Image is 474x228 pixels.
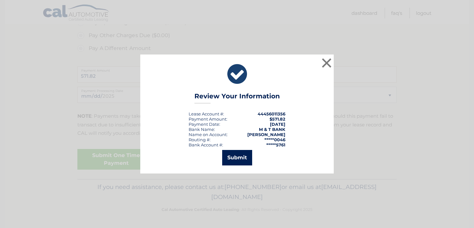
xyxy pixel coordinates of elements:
strong: [PERSON_NAME] [247,132,285,137]
strong: M & T BANK [259,127,285,132]
button: Submit [222,150,252,165]
span: Payment Date [189,122,219,127]
span: $571.82 [270,116,285,122]
h3: Review Your Information [194,92,280,104]
div: Lease Account #: [189,111,224,116]
div: Bank Name: [189,127,215,132]
div: Routing #: [189,137,211,142]
div: Payment Amount: [189,116,227,122]
span: [DATE] [270,122,285,127]
strong: 44456011356 [258,111,285,116]
button: × [320,56,333,69]
div: : [189,122,220,127]
div: Name on Account: [189,132,228,137]
div: Bank Account #: [189,142,223,147]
